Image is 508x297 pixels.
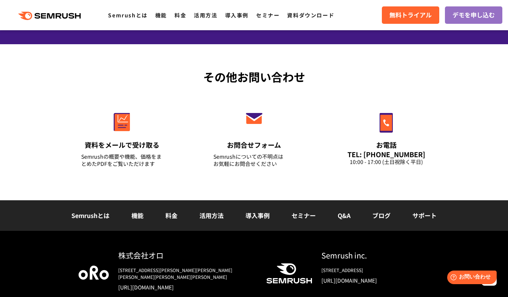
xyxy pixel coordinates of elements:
[118,267,254,280] div: [STREET_ADDRESS][PERSON_NAME][PERSON_NAME][PERSON_NAME][PERSON_NAME][PERSON_NAME]
[338,211,351,220] a: Q&A
[165,211,178,220] a: 料金
[246,211,270,220] a: 導入事例
[346,150,427,158] div: TEL: [PHONE_NUMBER]
[213,140,295,150] div: お問合せフォーム
[81,140,163,150] div: 資料をメールで受け取る
[445,6,502,24] a: デモを申し込む
[389,10,432,20] span: 無料トライアル
[287,11,334,19] a: 資料ダウンロード
[199,211,224,220] a: 活用方法
[452,10,495,20] span: デモを申し込む
[131,211,144,220] a: 機能
[194,11,217,19] a: 活用方法
[108,11,147,19] a: Semrushとは
[71,211,110,220] a: Semrushとは
[321,250,430,261] div: Semrush inc.
[441,268,500,289] iframe: Help widget launcher
[56,68,452,85] div: その他お問い合わせ
[174,11,186,19] a: 料金
[256,11,279,19] a: セミナー
[198,97,311,177] a: お問合せフォーム Semrushについての不明点はお気軽にお問合せください
[213,153,295,167] div: Semrushについての不明点は お気軽にお問合せください
[81,153,163,167] div: Semrushの概要や機能、価格をまとめたPDFをご覧いただけます
[346,158,427,166] div: 10:00 - 17:00 (土日祝除く平日)
[346,140,427,150] div: お電話
[155,11,167,19] a: 機能
[118,250,254,261] div: 株式会社オロ
[65,97,179,177] a: 資料をメールで受け取る Semrushの概要や機能、価格をまとめたPDFをご覧いただけます
[412,211,437,220] a: サポート
[321,267,430,274] div: [STREET_ADDRESS]
[225,11,249,19] a: 導入事例
[292,211,316,220] a: セミナー
[321,277,430,284] a: [URL][DOMAIN_NAME]
[79,266,109,279] img: oro company
[382,6,439,24] a: 無料トライアル
[372,211,391,220] a: ブログ
[118,283,254,291] a: [URL][DOMAIN_NAME]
